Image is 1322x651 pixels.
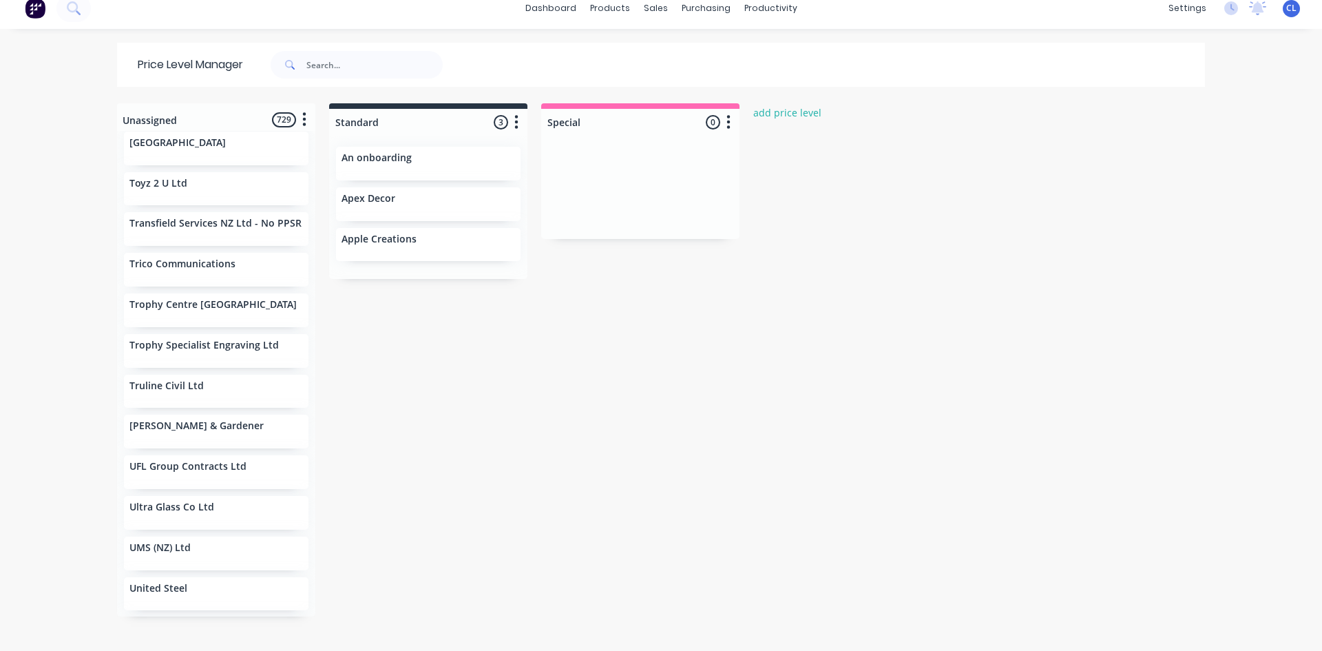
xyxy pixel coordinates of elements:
[336,147,521,180] div: An onboarding
[124,293,308,327] div: Trophy Centre [GEOGRAPHIC_DATA]
[129,583,187,595] p: United Steel
[336,187,521,221] div: Apex Decor
[129,380,204,392] p: Truline Civil Ltd
[129,258,235,270] p: Trico Communications
[1286,2,1297,14] span: CL
[124,334,308,368] div: Trophy Specialist Engraving Ltd
[342,193,395,205] p: Apex Decor
[129,178,187,189] p: Toyz 2 U Ltd
[120,113,177,127] div: Unassigned
[129,542,191,554] p: UMS (NZ) Ltd
[129,502,214,513] p: Ultra Glass Co Ltd
[124,455,308,489] div: UFL Group Contracts Ltd
[129,340,279,351] p: Trophy Specialist Engraving Ltd
[272,112,296,127] span: 729
[306,51,443,79] input: Search...
[342,234,417,245] p: Apple Creations
[746,103,829,122] button: add price level
[124,375,308,409] div: Truline Civil Ltd
[129,137,226,149] p: [GEOGRAPHIC_DATA]
[124,172,308,206] div: Toyz 2 U Ltd
[124,253,308,287] div: Trico Communications
[124,132,308,165] div: [GEOGRAPHIC_DATA]
[124,415,308,448] div: [PERSON_NAME] & Gardener
[129,420,264,432] p: [PERSON_NAME] & Gardener
[129,461,246,473] p: UFL Group Contracts Ltd
[342,152,412,164] p: An onboarding
[124,212,308,246] div: Transfield Services NZ Ltd - No PPSR
[129,218,302,229] p: Transfield Services NZ Ltd - No PPSR
[129,299,297,311] p: Trophy Centre [GEOGRAPHIC_DATA]
[124,496,308,530] div: Ultra Glass Co Ltd
[117,43,243,87] div: Price Level Manager
[124,577,308,611] div: United Steel
[124,537,308,570] div: UMS (NZ) Ltd
[336,228,521,262] div: Apple Creations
